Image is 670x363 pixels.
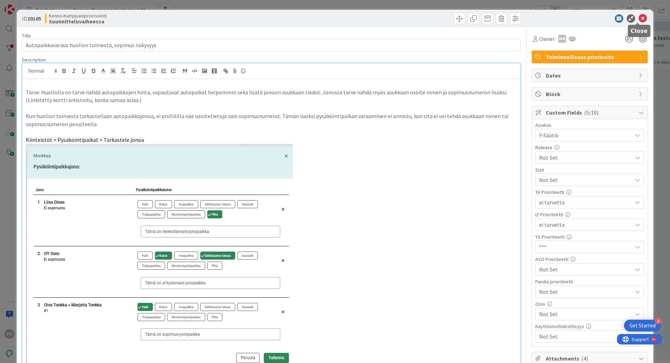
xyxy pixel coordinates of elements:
[539,175,628,185] span: Not Set
[539,220,628,230] span: ei tarvetta
[535,234,644,239] div: YS Prioriteetti
[655,318,661,324] div: 4
[535,145,644,150] div: Release
[539,153,632,162] span: Not Set
[584,109,598,116] span: ( 5/10 )
[546,108,635,117] span: Custom Fields
[624,320,661,332] div: Open Get Started checklist, remaining modules: 4
[535,279,644,284] div: Pandia prioriteetti
[535,302,644,306] div: Osio
[539,197,628,207] span: ei tarvetta
[546,53,635,61] span: Toiminnallisuus priorisoitu
[535,190,644,195] div: TA Prioriteetti
[630,322,656,329] div: Get Started
[539,35,555,43] span: Owner
[535,123,644,128] div: Asiakas
[22,39,521,51] input: type card name here...
[546,71,635,80] span: Dates
[26,112,517,128] p: Kun huollon toimesta tarkastellaan autopaikkajonoa, ei profiililla näe osoitetietoja vain sopimus...
[35,3,39,8] div: 9+
[49,13,107,19] span: Kenno-Kumppanipriorisointi
[581,355,588,362] span: ( 4 )
[539,332,632,341] span: Not Set
[546,90,635,98] span: Block
[49,19,107,24] b: Suunnitteluvaiheessa
[539,287,628,297] span: Not Set
[15,1,32,9] span: Support
[631,28,648,34] h5: Close
[535,324,644,329] div: Käyttöönottokriittisyys
[558,35,566,43] div: MM
[22,14,41,23] span: ID
[27,15,41,22] b: 20165
[22,57,46,63] span: Description
[26,88,517,104] p: Tarve: Huollolla on tarve nähdä autopaikkojen hinta, vapautuvat autopaikat helpommin sekä lisätä ...
[535,257,644,262] div: ASO Prioriteetti
[546,354,635,363] span: Attachments
[535,212,644,217] div: LT Prioriteetti
[539,131,632,139] span: Y-Säätiö
[26,136,144,143] span: Kiinteistöt > Pysäköintipaikat > Tarkastele jonoa
[535,167,644,172] div: Size
[22,32,31,39] label: Title
[539,310,632,318] span: Not Set
[539,264,628,274] span: Not Set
